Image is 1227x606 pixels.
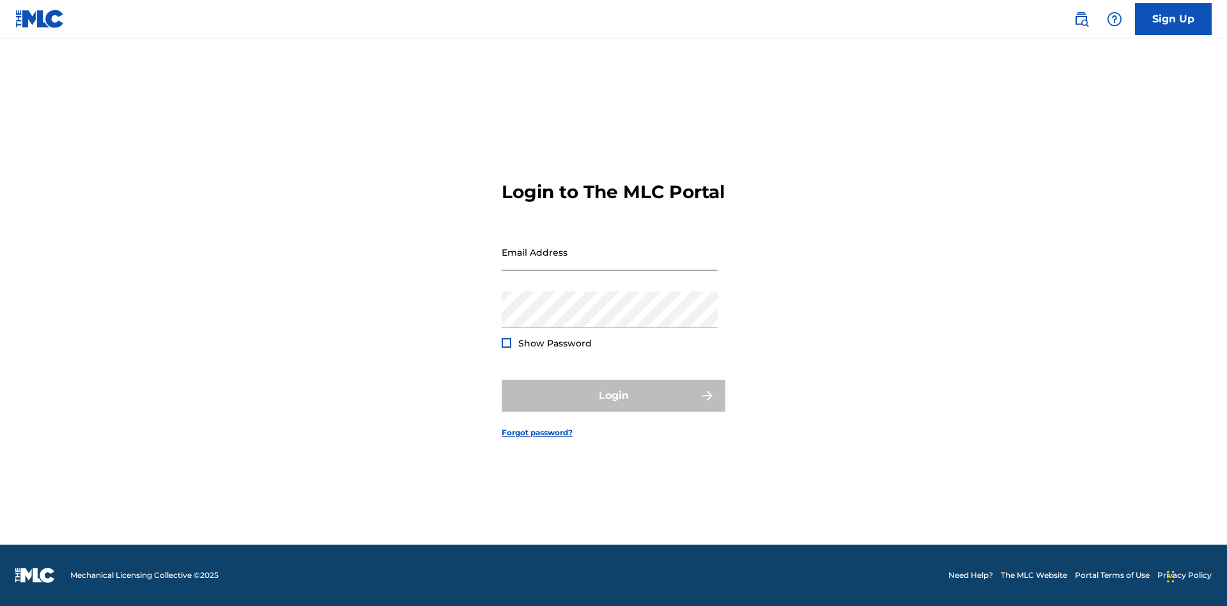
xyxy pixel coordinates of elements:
div: Drag [1167,557,1175,596]
a: Public Search [1069,6,1094,32]
span: Show Password [518,338,592,349]
div: Help [1102,6,1127,32]
img: search [1074,12,1089,27]
a: Sign Up [1135,3,1212,35]
a: Forgot password? [502,427,573,439]
a: Portal Terms of Use [1075,570,1150,581]
h3: Login to The MLC Portal [502,181,725,203]
a: The MLC Website [1001,570,1067,581]
iframe: Chat Widget [1163,545,1227,606]
img: help [1107,12,1122,27]
img: MLC Logo [15,10,65,28]
a: Privacy Policy [1157,570,1212,581]
a: Need Help? [948,570,993,581]
img: logo [15,568,55,583]
span: Mechanical Licensing Collective © 2025 [70,570,219,581]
